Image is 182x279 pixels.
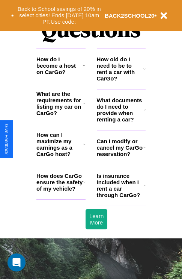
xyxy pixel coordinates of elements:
h3: Can I modify or cancel my CarGo reservation? [97,138,143,157]
h3: How do I become a host on CarGo? [36,56,83,75]
h3: What are the requirements for listing my car on CarGo? [36,91,83,116]
button: Learn More [86,209,107,229]
h3: How old do I need to be to rent a car with CarGo? [97,56,144,82]
div: Open Intercom Messenger [8,253,26,271]
div: Give Feedback [4,124,9,155]
b: BACK2SCHOOL20 [105,12,155,19]
button: Back to School savings of 20% in select cities! Ends [DATE] 10am PT.Use code: [14,4,105,27]
h3: What documents do I need to provide when renting a car? [97,97,144,123]
h3: Is insurance included when I rent a car through CarGo? [97,173,144,198]
h3: How does CarGo ensure the safety of my vehicle? [36,173,83,192]
h3: How can I maximize my earnings as a CarGo host? [36,132,83,157]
